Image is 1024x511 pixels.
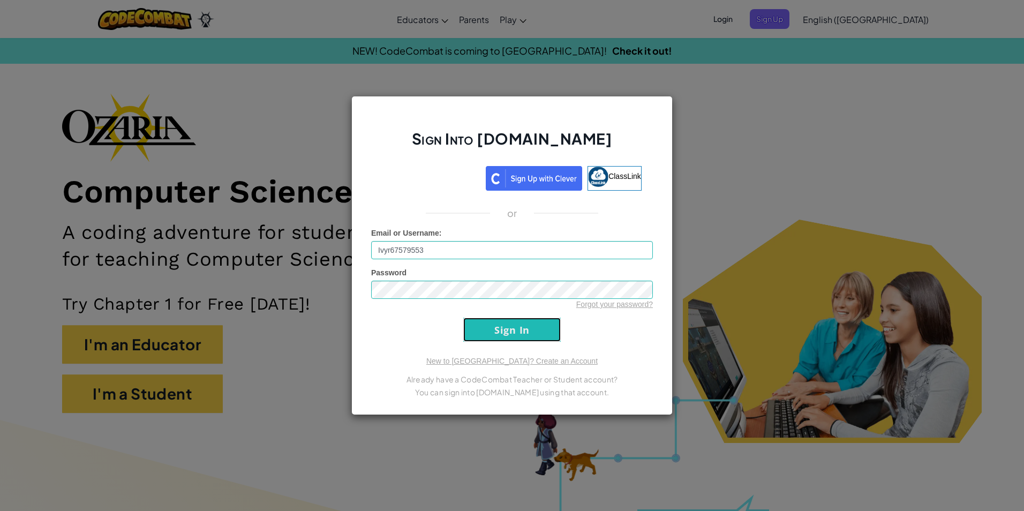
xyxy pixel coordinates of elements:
[463,318,561,342] input: Sign In
[426,357,598,365] a: New to [GEOGRAPHIC_DATA]? Create an Account
[371,268,406,277] span: Password
[371,228,442,238] label: :
[576,300,653,309] a: Forgot your password?
[608,172,641,181] span: ClassLink
[371,373,653,386] p: Already have a CodeCombat Teacher or Student account?
[588,167,608,187] img: classlink-logo-small.png
[507,207,517,220] p: or
[377,165,486,189] iframe: Sign in with Google Button
[371,229,439,237] span: Email or Username
[486,166,582,191] img: clever_sso_button@2x.png
[371,129,653,160] h2: Sign Into [DOMAIN_NAME]
[371,386,653,399] p: You can sign into [DOMAIN_NAME] using that account.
